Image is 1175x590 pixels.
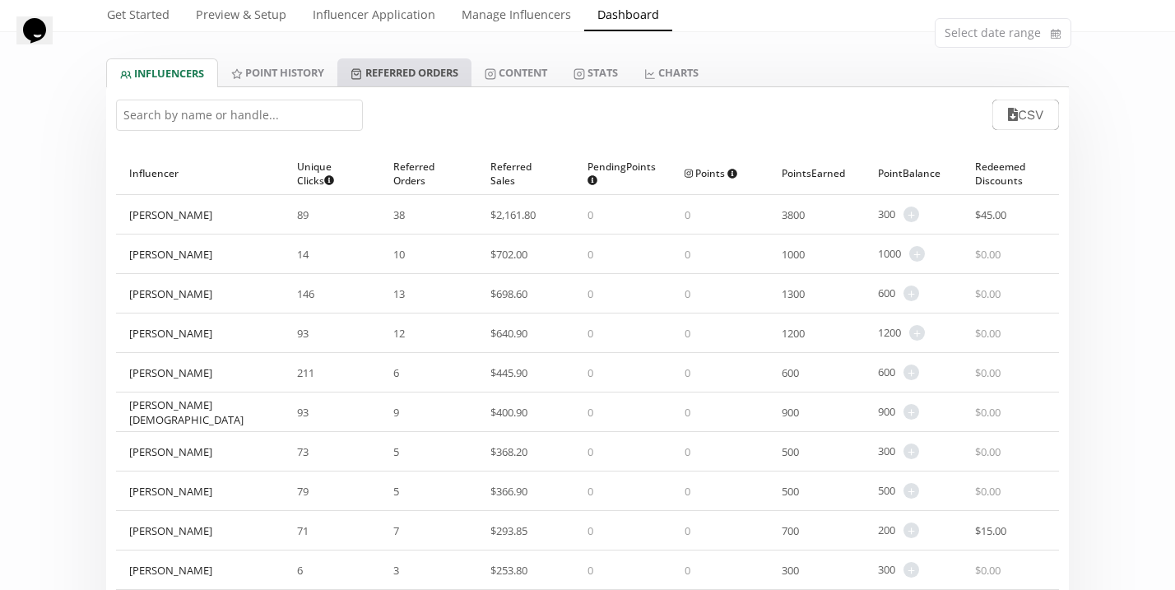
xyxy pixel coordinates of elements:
[393,444,399,459] span: 5
[490,484,527,499] span: $ 366.90
[129,563,212,578] div: [PERSON_NAME]
[782,326,805,341] span: 1200
[975,247,1001,262] span: $ 0.00
[782,152,852,194] div: Points Earned
[587,484,593,499] span: 0
[975,365,1001,380] span: $ 0.00
[975,326,1001,341] span: $ 0.00
[975,523,1006,538] span: $ 15.00
[685,523,690,538] span: 0
[297,160,355,188] span: Unique Clicks
[393,286,405,301] span: 13
[782,247,805,262] span: 1000
[903,483,919,499] span: +
[393,365,399,380] span: 6
[297,365,314,380] span: 211
[909,246,925,262] span: +
[393,247,405,262] span: 10
[297,444,309,459] span: 73
[129,152,271,194] div: Influencer
[685,444,690,459] span: 0
[782,563,799,578] span: 300
[587,326,593,341] span: 0
[490,152,561,194] div: Referred Sales
[878,246,901,262] span: 1000
[685,563,690,578] span: 0
[975,152,1046,194] div: Redeemed Discounts
[903,444,919,459] span: +
[685,286,690,301] span: 0
[878,365,895,380] span: 600
[975,563,1001,578] span: $ 0.00
[490,563,527,578] span: $ 253.80
[685,365,690,380] span: 0
[297,207,309,222] span: 89
[587,523,593,538] span: 0
[393,207,405,222] span: 38
[297,405,309,420] span: 93
[490,523,527,538] span: $ 293.85
[685,207,690,222] span: 0
[975,286,1001,301] span: $ 0.00
[129,326,212,341] div: [PERSON_NAME]
[587,563,593,578] span: 0
[975,484,1001,499] span: $ 0.00
[975,207,1006,222] span: $ 45.00
[129,207,212,222] div: [PERSON_NAME]
[587,247,593,262] span: 0
[878,325,901,341] span: 1200
[490,444,527,459] span: $ 368.20
[297,563,303,578] span: 6
[587,444,593,459] span: 0
[878,207,895,222] span: 300
[903,404,919,420] span: +
[782,286,805,301] span: 1300
[129,365,212,380] div: [PERSON_NAME]
[685,484,690,499] span: 0
[878,404,895,420] span: 900
[393,405,399,420] span: 9
[587,160,656,188] span: Pending Points
[992,100,1059,130] button: CSV
[106,58,218,87] a: INFLUENCERS
[903,562,919,578] span: +
[393,484,399,499] span: 5
[587,207,593,222] span: 0
[903,523,919,538] span: +
[490,405,527,420] span: $ 400.90
[129,444,212,459] div: [PERSON_NAME]
[297,523,309,538] span: 71
[587,405,593,420] span: 0
[878,152,949,194] div: Point Balance
[490,247,527,262] span: $ 702.00
[297,484,309,499] span: 79
[129,247,212,262] div: [PERSON_NAME]
[1051,26,1061,42] svg: calendar
[587,365,593,380] span: 0
[782,365,799,380] span: 600
[490,207,536,222] span: $ 2,161.80
[909,325,925,341] span: +
[129,286,212,301] div: [PERSON_NAME]
[393,563,399,578] span: 3
[878,562,895,578] span: 300
[218,58,337,86] a: Point HISTORY
[782,484,799,499] span: 500
[16,16,69,66] iframe: chat widget
[878,483,895,499] span: 500
[782,444,799,459] span: 500
[471,58,560,86] a: Content
[393,326,405,341] span: 12
[297,286,314,301] span: 146
[685,247,690,262] span: 0
[297,247,309,262] span: 14
[631,58,712,86] a: CHARTS
[975,405,1001,420] span: $ 0.00
[393,152,464,194] div: Referred Orders
[116,100,363,131] input: Search by name or handle...
[782,207,805,222] span: 3800
[297,326,309,341] span: 93
[685,326,690,341] span: 0
[490,365,527,380] span: $ 445.90
[878,444,895,459] span: 300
